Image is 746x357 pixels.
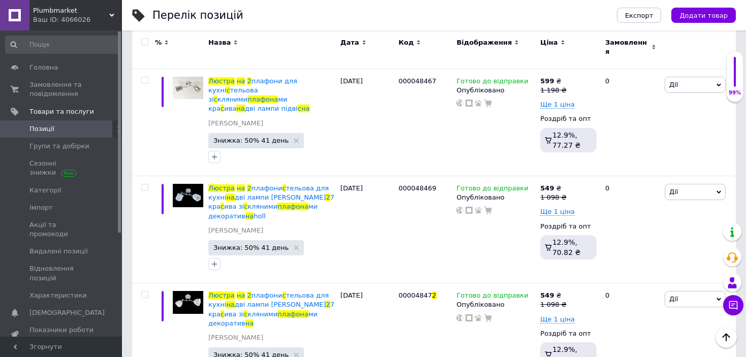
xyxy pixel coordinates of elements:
span: кляними [247,310,277,318]
span: 00004847 [398,291,432,299]
span: ива [224,105,236,112]
span: плафона [247,95,278,103]
span: на [245,319,254,327]
a: [PERSON_NAME] [208,333,263,342]
span: 2 [432,291,436,299]
span: Замовлення [605,38,649,56]
span: на [245,212,254,220]
span: Відновлення позицій [29,264,94,282]
span: Товари та послуги [29,107,94,116]
a: [PERSON_NAME] [208,226,263,235]
img: Люстра на 2 плафона потолочная для кухни на две лампы Е27 красивая со стеклянными плафонами декор... [173,291,203,314]
span: на [226,301,234,308]
span: Знижка: 50% 41 день [213,244,289,251]
b: 549 [540,184,554,192]
div: 1 098 ₴ [540,300,566,309]
span: 7 кра [208,301,334,317]
span: Сезонні знижки [29,159,94,177]
span: Головна [29,63,58,72]
span: Назва [208,38,231,47]
span: Plumbmarket [33,6,109,15]
span: Ще 1 ціна [540,315,575,323]
span: 2 [326,193,330,201]
button: Наверх [716,327,737,348]
span: с [226,86,230,94]
img: Люстра на 2 плафона потолочная для кухни на две лампы Е27 красивая со стеклянными плафонами декор... [173,184,203,207]
div: 0 [599,69,662,176]
div: ₴ [540,77,566,86]
a: Люстрана2плафони для кухністельова зісклянимиплафонами красиванадві лампи підвісна [208,77,309,113]
a: [PERSON_NAME] [208,119,263,128]
button: Додати товар [671,8,736,23]
span: Імпорт [29,203,53,212]
div: [DATE] [338,69,396,176]
span: дві лампи [PERSON_NAME] [235,301,326,308]
span: Групи та добірки [29,142,89,151]
span: Люстра [208,184,235,192]
span: Характеристики [29,291,87,300]
span: Дата [340,38,359,47]
div: Опубліковано [456,193,535,202]
span: Дії [669,295,678,303]
span: Готово до відправки [456,291,528,302]
span: плафони [252,184,283,192]
div: 1 198 ₴ [540,86,566,95]
span: плафона [277,203,308,210]
span: holl [254,212,265,220]
span: с [244,203,247,210]
span: Люстра [208,77,235,85]
span: на [237,291,245,299]
span: Дії [669,188,678,196]
span: с [283,291,286,299]
span: % [155,38,162,47]
span: Експорт [625,12,654,19]
div: Роздріб та опт [540,222,597,231]
span: Позиції [29,124,54,134]
div: 1 098 ₴ [540,193,566,202]
span: Ще 1 ціна [540,101,575,109]
div: 0 [599,176,662,283]
span: Знижка: 50% 41 день [213,137,289,144]
span: с [244,310,247,318]
div: 99% [727,89,743,96]
span: 12.9%, 70.82 ₴ [552,238,580,256]
span: на [237,77,245,85]
span: Категорії [29,186,61,195]
div: Роздріб та опт [540,329,597,338]
span: Код [398,38,414,47]
span: 12.9%, 77.27 ₴ [552,131,580,149]
span: Дії [669,81,678,88]
span: 2 [326,301,330,308]
div: Ваш ID: 4066026 [33,15,122,24]
span: кляними [217,95,247,103]
span: дві лампи підві [245,105,298,112]
span: Акції та промокоди [29,220,94,239]
span: ива зі [224,310,244,318]
span: Готово до відправки [456,184,528,195]
span: Показники роботи компанії [29,326,94,344]
span: с [214,95,217,103]
span: 000048467 [398,77,436,85]
div: ₴ [540,184,566,193]
span: на [237,184,245,192]
span: тельова зі [208,86,258,103]
span: Ціна [540,38,557,47]
span: с [221,203,224,210]
span: с [221,105,224,112]
div: Опубліковано [456,86,535,95]
span: дві лампи [PERSON_NAME] [235,193,326,201]
img: Люстра на 2 плафона для кухни потолочная со стеклянными плафонами красивая на две лампы подвесная [173,77,203,99]
span: 2 [247,291,251,299]
span: плафони для кухні [208,77,297,94]
span: 2 [247,77,251,85]
span: Ще 1 ціна [540,208,575,216]
span: 2 [247,184,251,192]
div: Перелік позицій [152,10,243,21]
span: плафони [252,291,283,299]
span: ми декоратив [208,310,318,327]
span: Відображення [456,38,512,47]
span: Люстра [208,291,235,299]
span: на [226,193,234,201]
span: с [283,184,286,192]
span: плафона [277,310,308,318]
